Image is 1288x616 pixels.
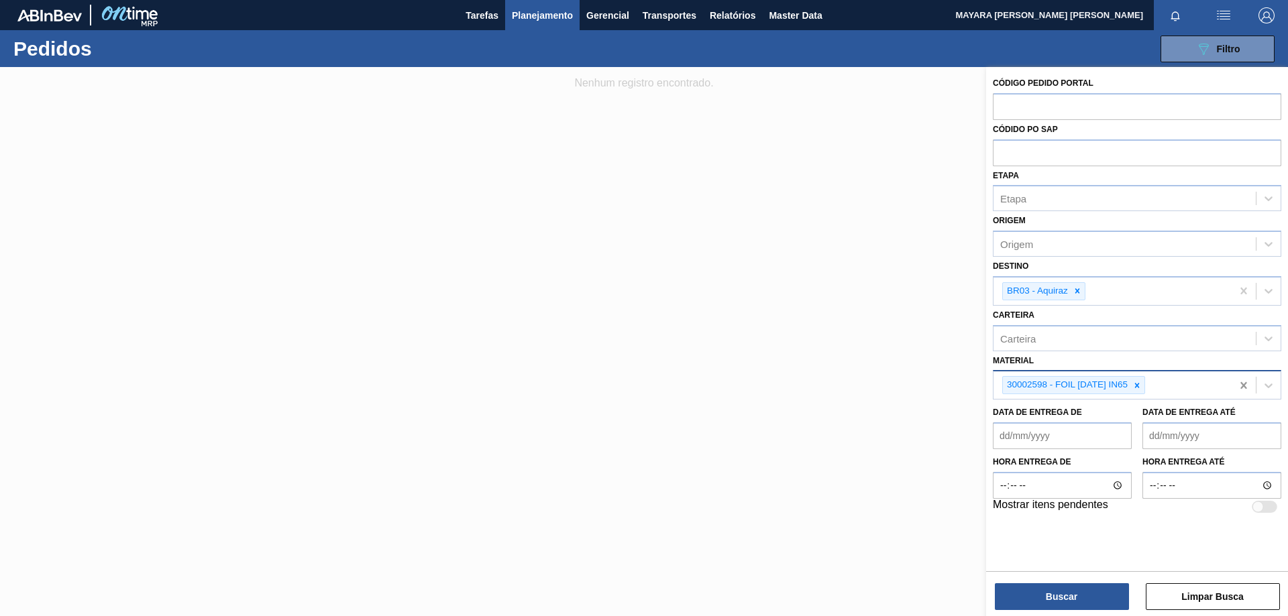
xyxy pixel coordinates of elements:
[993,171,1019,180] label: Etapa
[1142,408,1236,417] label: Data de Entrega até
[993,356,1034,365] label: Material
[17,9,82,21] img: TNhmsLtSVTkK8tSr43FrP2fwEKptu5GPRR3wAAAABJRU5ErkJggg==
[993,125,1058,134] label: Códido PO SAP
[993,499,1108,515] label: Mostrar itens pendentes
[1216,7,1232,23] img: userActions
[1003,377,1130,393] div: 30002598 - FOIL [DATE] IN65
[643,7,696,23] span: Transportes
[993,408,1082,417] label: Data de Entrega de
[993,452,1132,472] label: Hora entrega de
[1142,452,1281,472] label: Hora entrega até
[1003,283,1070,300] div: BR03 - Aquiraz
[769,7,822,23] span: Master Data
[1000,332,1036,344] div: Carteira
[586,7,629,23] span: Gerencial
[993,216,1026,225] label: Origem
[1161,36,1275,62] button: Filtro
[13,41,214,56] h1: Pedidos
[993,422,1132,449] input: dd/mm/yyyy
[512,7,573,23] span: Planejamento
[466,7,498,23] span: Tarefas
[1154,6,1197,25] button: Notificações
[710,7,755,23] span: Relatórios
[1258,7,1275,23] img: Logout
[1000,193,1026,204] div: Etapa
[993,310,1034,320] label: Carteira
[993,261,1028,271] label: Destino
[1142,422,1281,449] input: dd/mm/yyyy
[993,78,1093,88] label: Código Pedido Portal
[1000,239,1033,250] div: Origem
[1217,44,1240,54] span: Filtro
